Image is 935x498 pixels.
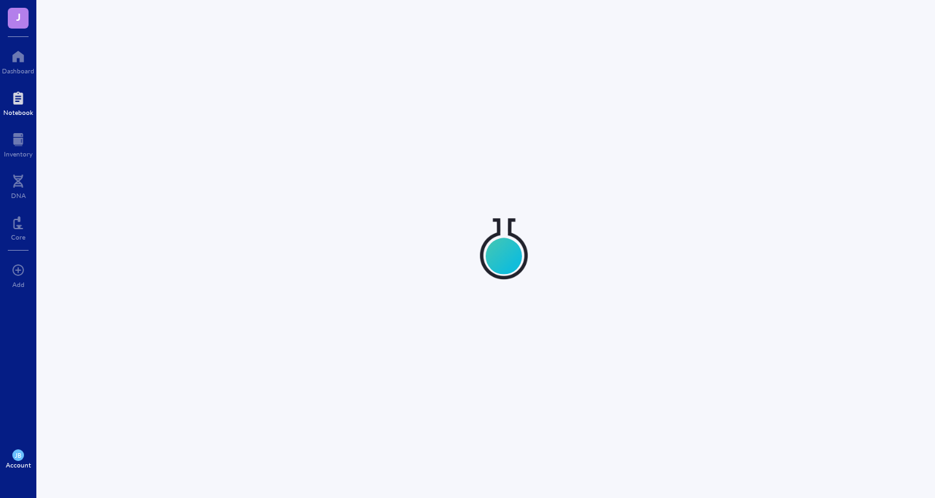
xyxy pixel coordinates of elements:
[2,67,34,75] div: Dashboard
[11,171,26,199] a: DNA
[11,212,25,241] a: Core
[12,280,25,288] div: Add
[3,88,33,116] a: Notebook
[3,108,33,116] div: Notebook
[11,233,25,241] div: Core
[15,452,21,459] span: JB
[2,46,34,75] a: Dashboard
[6,461,31,469] div: Account
[16,8,21,25] span: J
[4,129,32,158] a: Inventory
[11,192,26,199] div: DNA
[4,150,32,158] div: Inventory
